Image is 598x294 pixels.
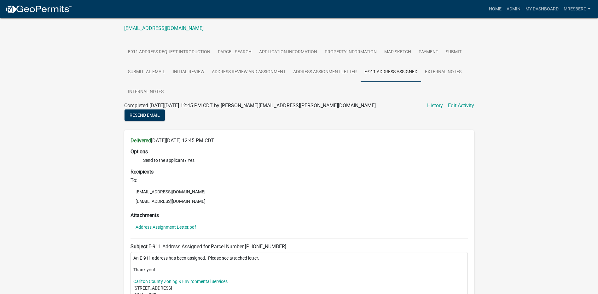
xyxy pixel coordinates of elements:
[380,42,415,62] a: Map Sketch
[523,3,561,15] a: My Dashboard
[125,109,165,121] button: Resend Email
[133,267,465,273] p: Thank you!
[124,25,204,31] a: [EMAIL_ADDRESS][DOMAIN_NAME]
[131,177,468,183] h6: To:
[131,138,468,144] h6: [DATE][DATE] 12:45 PM CDT
[124,62,169,82] a: Submittal Email
[131,138,151,144] strong: Delivered
[255,42,321,62] a: Application Information
[415,42,442,62] a: Payment
[124,103,376,109] span: Completed [DATE][DATE] 12:45 PM CDT by [PERSON_NAME][EMAIL_ADDRESS][PERSON_NAME][DOMAIN_NAME]
[421,62,465,82] a: External Notes
[131,169,154,175] strong: Recipients
[131,244,148,250] strong: Subject:
[131,187,468,197] li: [EMAIL_ADDRESS][DOMAIN_NAME]
[131,149,148,155] strong: Options
[124,13,153,19] a: 6512854199
[131,244,468,250] h6: E-911 Address Assigned for Parcel Number [PHONE_NUMBER]
[124,82,167,102] a: Internal Notes
[169,62,208,82] a: Initial Review
[208,62,289,82] a: Address Review and Assignment
[504,3,523,15] a: Admin
[214,42,255,62] a: Parcel search
[136,225,196,229] a: Address Assignment Letter.pdf
[561,3,593,15] a: mresberg
[133,279,228,284] a: Carlton County Zoning & Environmental Services
[361,62,421,82] a: E-911 Address Assigned
[131,212,159,218] strong: Attachments
[486,3,504,15] a: Home
[124,42,214,62] a: E911 Address Request Introduction
[427,102,443,109] a: History
[130,112,160,117] span: Resend Email
[321,42,380,62] a: Property Information
[448,102,474,109] a: Edit Activity
[289,62,361,82] a: Address Assignment Letter
[442,42,465,62] a: Submit
[143,157,468,164] li: Send to the applicant? Yes
[133,255,465,262] p: An E-911 address has been assigned. Please see attached letter.
[131,197,468,206] li: [EMAIL_ADDRESS][DOMAIN_NAME]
